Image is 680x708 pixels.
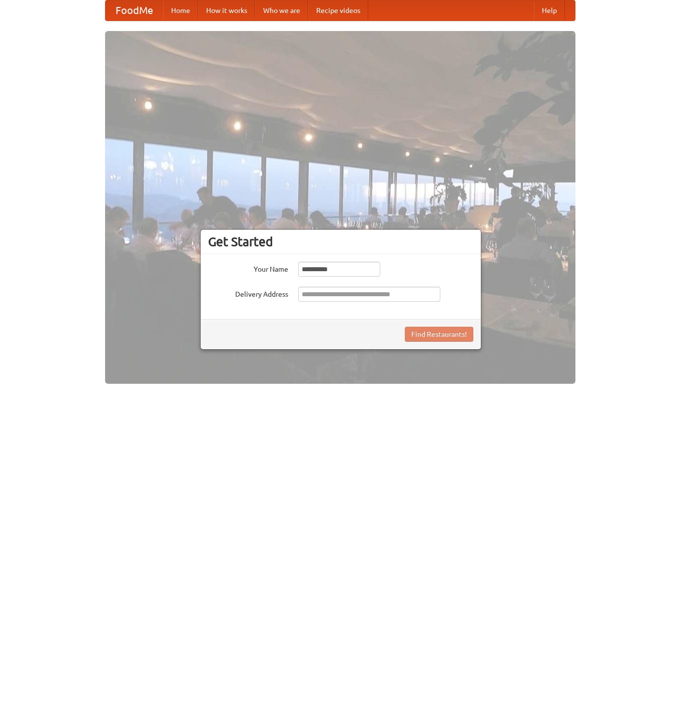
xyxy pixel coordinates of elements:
[163,1,198,21] a: Home
[208,287,288,299] label: Delivery Address
[208,234,473,249] h3: Get Started
[198,1,255,21] a: How it works
[405,327,473,342] button: Find Restaurants!
[106,1,163,21] a: FoodMe
[534,1,565,21] a: Help
[208,262,288,274] label: Your Name
[308,1,368,21] a: Recipe videos
[255,1,308,21] a: Who we are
